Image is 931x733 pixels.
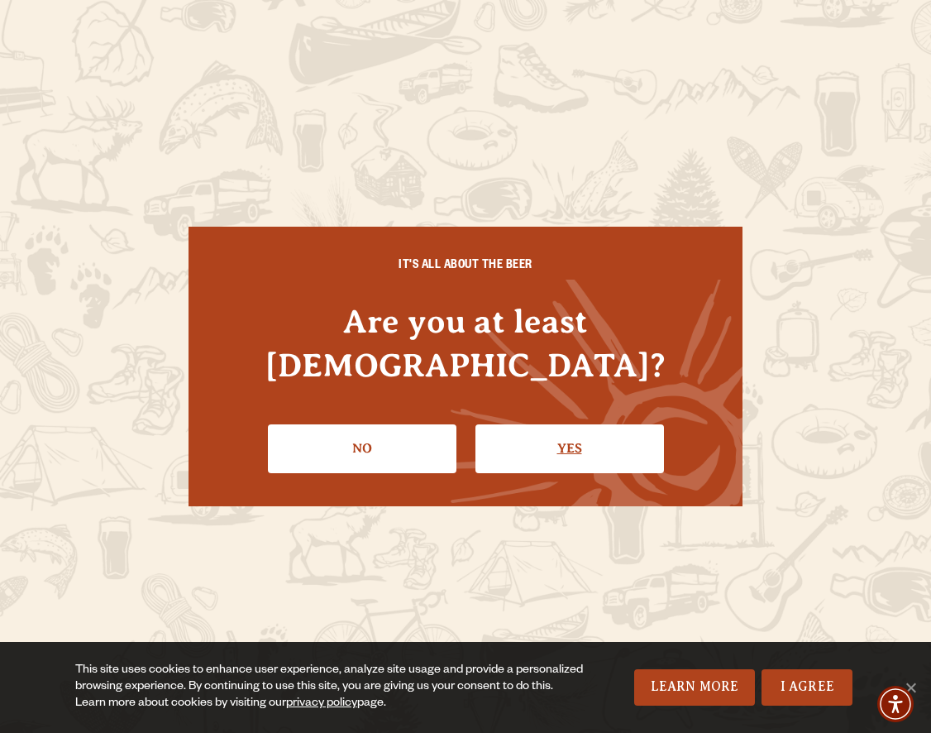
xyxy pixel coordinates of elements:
a: Confirm I'm 21 or older [475,424,664,472]
h4: Are you at least [DEMOGRAPHIC_DATA]? [222,299,709,387]
a: No [268,424,456,472]
div: This site uses cookies to enhance user experience, analyze site usage and provide a personalized ... [75,663,585,712]
div: Accessibility Menu [877,686,914,722]
h6: IT'S ALL ABOUT THE BEER [222,260,709,275]
a: Learn More [634,669,756,706]
a: I Agree [762,669,852,706]
a: privacy policy [286,697,357,711]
